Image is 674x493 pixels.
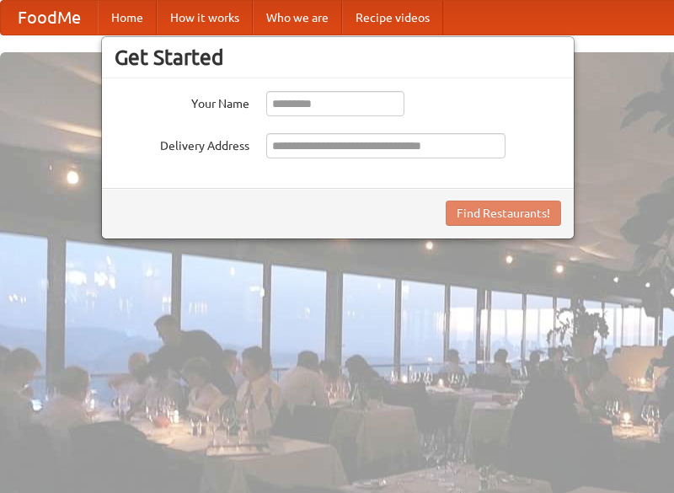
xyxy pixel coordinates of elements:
a: FoodMe [1,1,98,35]
h3: Get Started [115,45,561,70]
a: How it works [157,1,253,35]
a: Who we are [253,1,342,35]
button: Find Restaurants! [446,201,561,226]
label: Delivery Address [115,133,249,154]
label: Your Name [115,91,249,112]
a: Recipe videos [342,1,443,35]
a: Home [98,1,157,35]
